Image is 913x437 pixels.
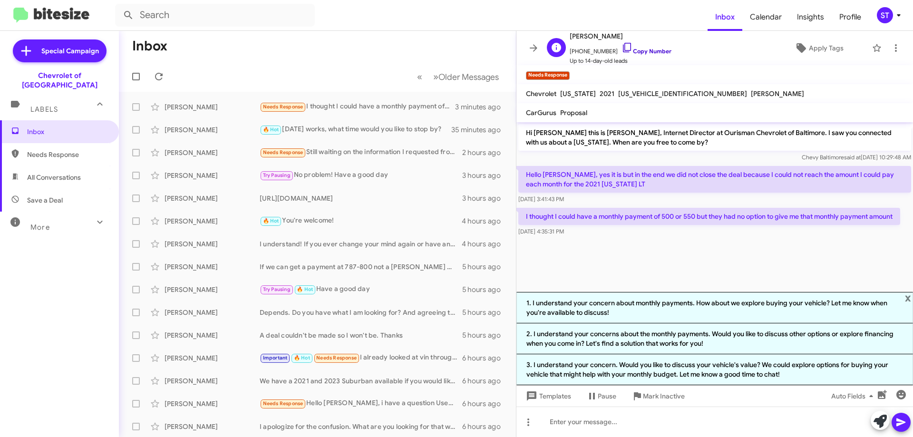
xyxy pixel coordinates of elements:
[751,89,804,98] span: [PERSON_NAME]
[263,400,303,407] span: Needs Response
[518,228,564,235] span: [DATE] 4:35:31 PM
[165,239,260,249] div: [PERSON_NAME]
[260,262,462,272] div: If we can get a payment at 787-800 not a [PERSON_NAME] more I'm down
[30,223,50,232] span: More
[570,30,671,42] span: [PERSON_NAME]
[165,216,260,226] div: [PERSON_NAME]
[622,48,671,55] a: Copy Number
[165,330,260,340] div: [PERSON_NAME]
[869,7,903,23] button: ST
[165,125,260,135] div: [PERSON_NAME]
[844,154,861,161] span: said at
[809,39,844,57] span: Apply Tags
[260,194,462,203] div: [URL][DOMAIN_NAME]
[27,150,108,159] span: Needs Response
[462,194,508,203] div: 3 hours ago
[618,89,747,98] span: [US_VEHICLE_IDENTIFICATION_NUMBER]
[165,102,260,112] div: [PERSON_NAME]
[624,388,692,405] button: Mark Inactive
[462,285,508,294] div: 5 hours ago
[260,376,462,386] div: We have a 2021 and 2023 Suburban available if you would like to stop by to check them out
[742,3,789,31] a: Calendar
[260,124,451,135] div: [DATE] works, what time would you like to stop by?
[526,89,556,98] span: Chevrolet
[260,308,462,317] div: Depends. Do you have what I am looking for? And agreeing to numbers if you do.
[260,170,462,181] div: No problem! Have a good day
[560,89,596,98] span: [US_STATE]
[165,171,260,180] div: [PERSON_NAME]
[263,126,279,133] span: 🔥 Hot
[832,3,869,31] a: Profile
[260,422,462,431] div: I apologize for the confusion. What are you looking for that way I can keep an eye out.
[824,388,884,405] button: Auto Fields
[165,376,260,386] div: [PERSON_NAME]
[263,286,291,292] span: Try Pausing
[526,71,570,80] small: Needs Response
[115,4,315,27] input: Search
[263,149,303,155] span: Needs Response
[27,127,108,136] span: Inbox
[263,172,291,178] span: Try Pausing
[297,286,313,292] span: 🔥 Hot
[438,72,499,82] span: Older Messages
[316,355,357,361] span: Needs Response
[518,166,911,193] p: Hello [PERSON_NAME], yes it is but in the end we did not close the deal because I could not reach...
[516,388,579,405] button: Templates
[877,7,893,23] div: ST
[526,108,556,117] span: CarGurus
[260,352,462,363] div: I already looked at vin through gm and it lived in [GEOGRAPHIC_DATA] so I don't want it. Im not t...
[417,71,422,83] span: «
[579,388,624,405] button: Pause
[433,71,438,83] span: »
[789,3,832,31] a: Insights
[462,376,508,386] div: 6 hours ago
[260,398,462,409] div: Hello [PERSON_NAME], i have a question Used 2022 Lexus IS 350 still available?
[260,101,455,112] div: I thought I could have a monthly payment of 500 or 550 but they had no option to give me that mon...
[831,388,877,405] span: Auto Fields
[263,104,303,110] span: Needs Response
[165,399,260,408] div: [PERSON_NAME]
[518,195,564,203] span: [DATE] 3:41:43 PM
[518,124,911,151] p: Hi [PERSON_NAME] this is [PERSON_NAME], Internet Director at Ourisman Chevrolet of Baltimore. I s...
[462,239,508,249] div: 4 hours ago
[165,194,260,203] div: [PERSON_NAME]
[516,323,913,354] li: 2. I understand your concerns about the monthly payments. Would you like to discuss other options...
[462,330,508,340] div: 5 hours ago
[600,89,614,98] span: 2021
[27,195,63,205] span: Save a Deal
[411,67,428,87] button: Previous
[462,353,508,363] div: 6 hours ago
[708,3,742,31] a: Inbox
[260,239,462,249] div: I understand! If you ever change your mind again or have any questions, feel free to reach out. H...
[462,399,508,408] div: 6 hours ago
[516,354,913,385] li: 3. I understand your concern. Would you like to discuss your vehicle's value? We could explore op...
[598,388,616,405] span: Pause
[570,42,671,56] span: [PHONE_NUMBER]
[524,388,571,405] span: Templates
[27,173,81,182] span: All Conversations
[165,353,260,363] div: [PERSON_NAME]
[13,39,107,62] a: Special Campaign
[260,215,462,226] div: You're welcome!
[30,105,58,114] span: Labels
[427,67,505,87] button: Next
[263,218,279,224] span: 🔥 Hot
[570,56,671,66] span: Up to 14-day-old leads
[260,147,462,158] div: Still waiting on the information I requested from your staff.
[260,330,462,340] div: A deal couldn't be made so I won't be. Thanks
[770,39,867,57] button: Apply Tags
[165,148,260,157] div: [PERSON_NAME]
[412,67,505,87] nav: Page navigation example
[451,125,508,135] div: 35 minutes ago
[643,388,685,405] span: Mark Inactive
[462,262,508,272] div: 5 hours ago
[462,308,508,317] div: 5 hours ago
[455,102,508,112] div: 3 minutes ago
[462,148,508,157] div: 2 hours ago
[165,308,260,317] div: [PERSON_NAME]
[516,292,913,323] li: 1. I understand your concern about monthly payments. How about we explore buying your vehicle? Le...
